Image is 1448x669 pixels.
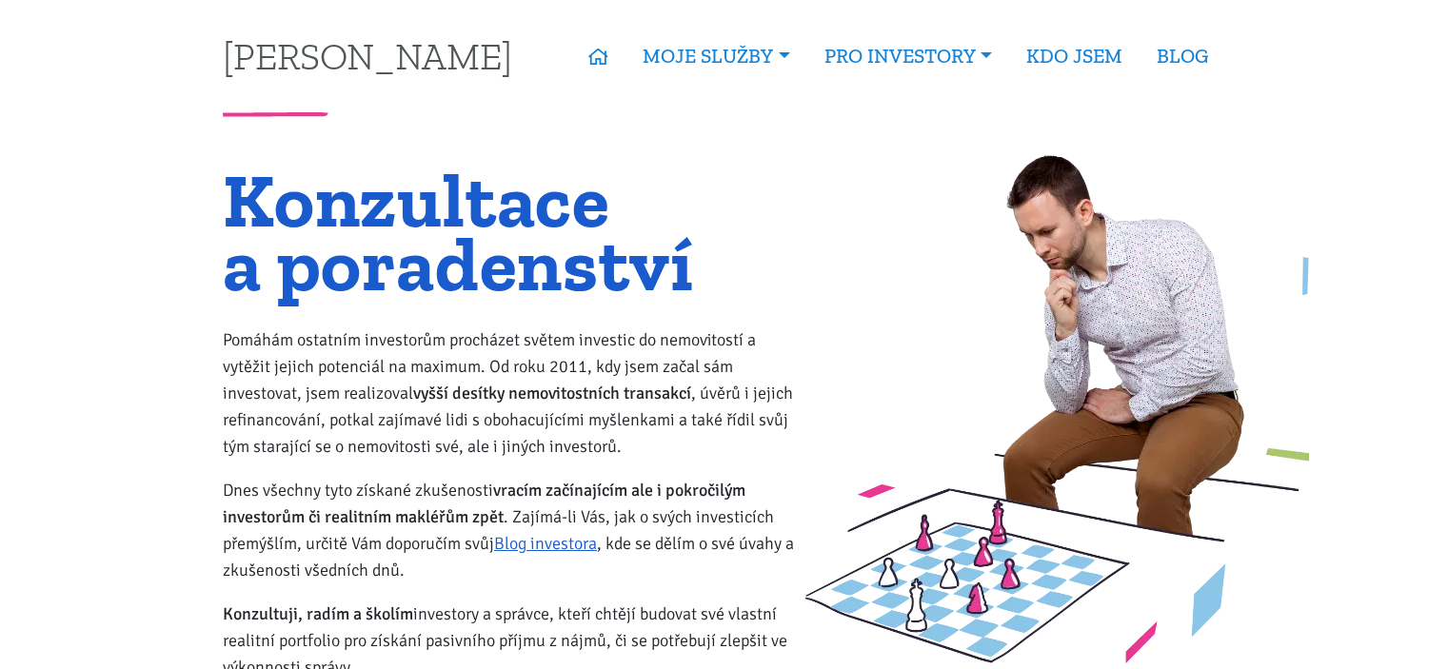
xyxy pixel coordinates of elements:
h1: Konzultace a poradenství [223,168,797,296]
strong: Konzultuji, radím a školím [223,603,413,624]
p: Dnes všechny tyto získané zkušenosti . Zajímá-li Vás, jak o svých investicích přemýšlím, určitě V... [223,477,797,583]
a: PRO INVESTORY [807,34,1009,78]
p: Pomáhám ostatním investorům procházet světem investic do nemovitostí a vytěžit jejich potenciál n... [223,326,797,460]
a: Blog investora [494,533,597,554]
a: MOJE SLUŽBY [625,34,806,78]
a: KDO JSEM [1009,34,1140,78]
strong: vyšší desítky nemovitostních transakcí [413,383,691,403]
a: BLOG [1140,34,1225,78]
a: [PERSON_NAME] [223,37,512,74]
